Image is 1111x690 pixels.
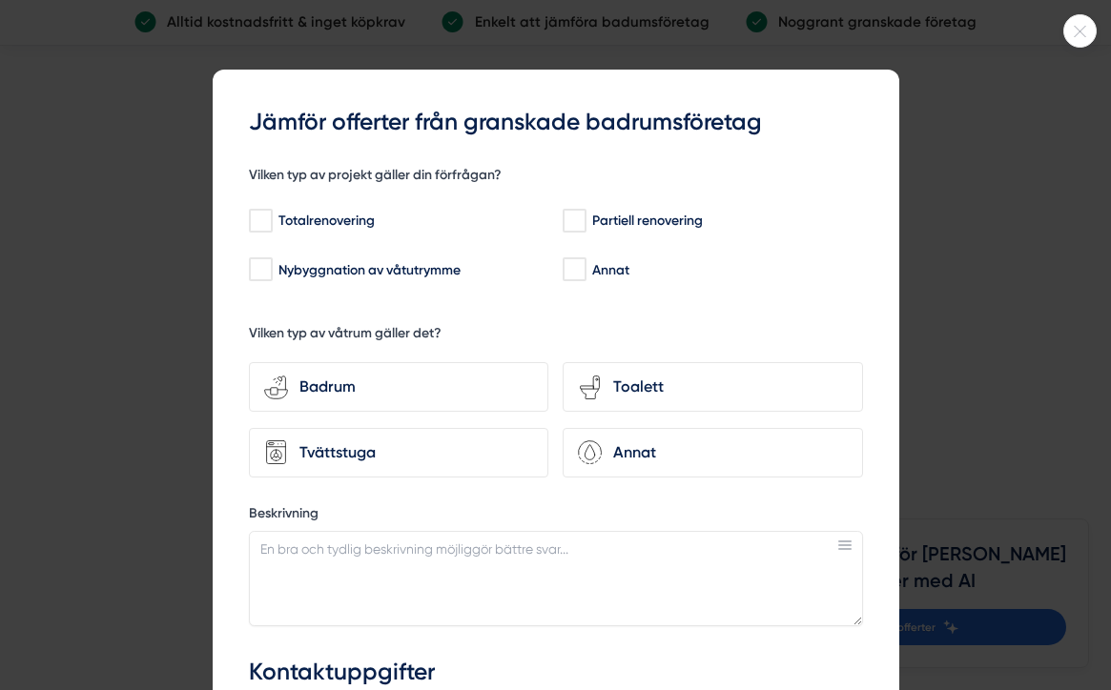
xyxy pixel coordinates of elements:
input: Annat [563,260,585,279]
input: Partiell renovering [563,212,585,231]
h5: Vilken typ av projekt gäller din förfrågan? [249,166,502,190]
h3: Kontaktuppgifter [249,656,863,689]
label: Beskrivning [249,504,863,528]
input: Nybyggnation av våtutrymme [249,260,271,279]
h3: Jämför offerter från granskade badrumsföretag [249,106,863,139]
input: Totalrenovering [249,212,271,231]
h5: Vilken typ av våtrum gäller det? [249,324,442,348]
